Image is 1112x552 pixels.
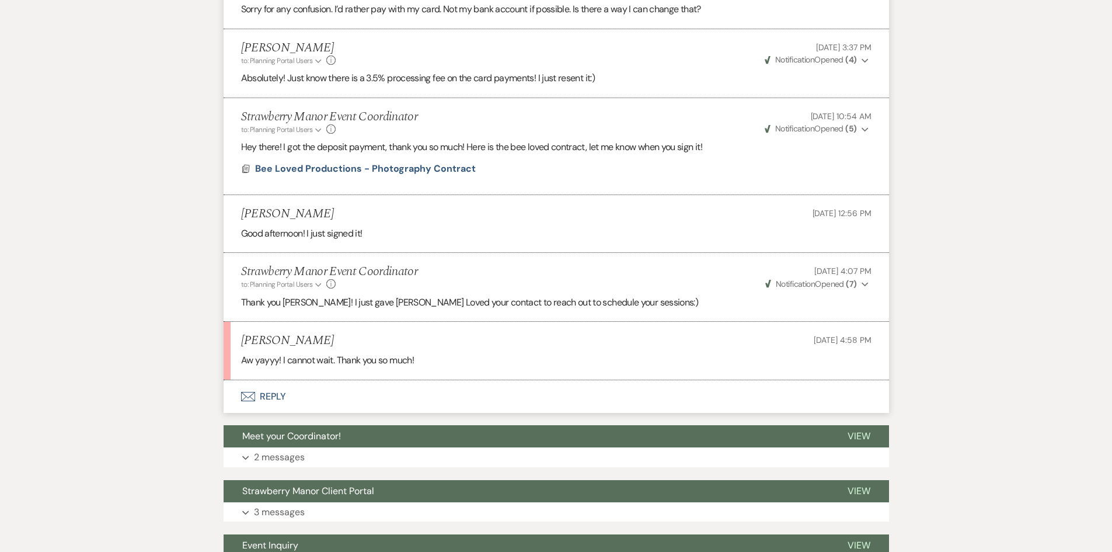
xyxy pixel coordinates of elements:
button: Strawberry Manor Client Portal [224,480,829,502]
h5: Strawberry Manor Event Coordinator [241,110,418,124]
span: to: Planning Portal Users [241,125,313,134]
button: to: Planning Portal Users [241,279,324,290]
button: to: Planning Portal Users [241,55,324,66]
span: View [848,430,870,442]
span: Opened [765,279,857,289]
span: Strawberry Manor Client Portal [242,485,374,497]
h5: [PERSON_NAME] [241,41,336,55]
button: View [829,425,889,447]
button: Meet your Coordinator! [224,425,829,447]
span: Notification [775,123,814,134]
span: View [848,485,870,497]
strong: ( 7 ) [846,279,856,289]
span: View [848,539,870,551]
button: 3 messages [224,502,889,522]
span: Meet your Coordinator! [242,430,341,442]
button: NotificationOpened (5) [763,123,872,135]
button: NotificationOpened (7) [764,278,872,290]
span: Event Inquiry [242,539,298,551]
span: Notification [775,54,814,65]
h5: [PERSON_NAME] [241,334,334,348]
span: Bee Loved Productions - Photography Contract [255,162,476,175]
p: Sorry for any confusion. I’d rather pay with my card. Not my bank account if possible. Is there a... [241,2,872,17]
p: 3 messages [254,505,305,520]
button: to: Planning Portal Users [241,124,324,135]
h5: Strawberry Manor Event Coordinator [241,265,418,279]
p: Good afternoon! I just signed it! [241,226,872,241]
button: Bee Loved Productions - Photography Contract [255,162,479,176]
button: NotificationOpened (4) [763,54,872,66]
strong: ( 5 ) [845,123,856,134]
span: [DATE] 4:58 PM [814,335,871,345]
span: Opened [765,54,857,65]
span: [DATE] 10:54 AM [811,111,872,121]
strong: ( 4 ) [845,54,856,65]
p: Aw yayyy! I cannot wait. Thank you so much! [241,353,872,368]
span: to: Planning Portal Users [241,280,313,289]
p: 2 messages [254,450,305,465]
span: Notification [776,279,815,289]
button: View [829,480,889,502]
h5: [PERSON_NAME] [241,207,334,221]
span: to: Planning Portal Users [241,56,313,65]
p: Hey there! I got the deposit payment, thank you so much! Here is the bee loved contract, let me k... [241,140,872,155]
p: Thank you [PERSON_NAME]! I just gave [PERSON_NAME] Loved your contact to reach out to schedule yo... [241,295,872,310]
span: [DATE] 4:07 PM [814,266,871,276]
p: Absolutely! Just know there is a 3.5% processing fee on the card payments! I just resent it:) [241,71,872,86]
span: [DATE] 3:37 PM [816,42,871,53]
button: 2 messages [224,447,889,467]
span: [DATE] 12:56 PM [813,208,872,218]
span: Opened [765,123,857,134]
button: Reply [224,380,889,413]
